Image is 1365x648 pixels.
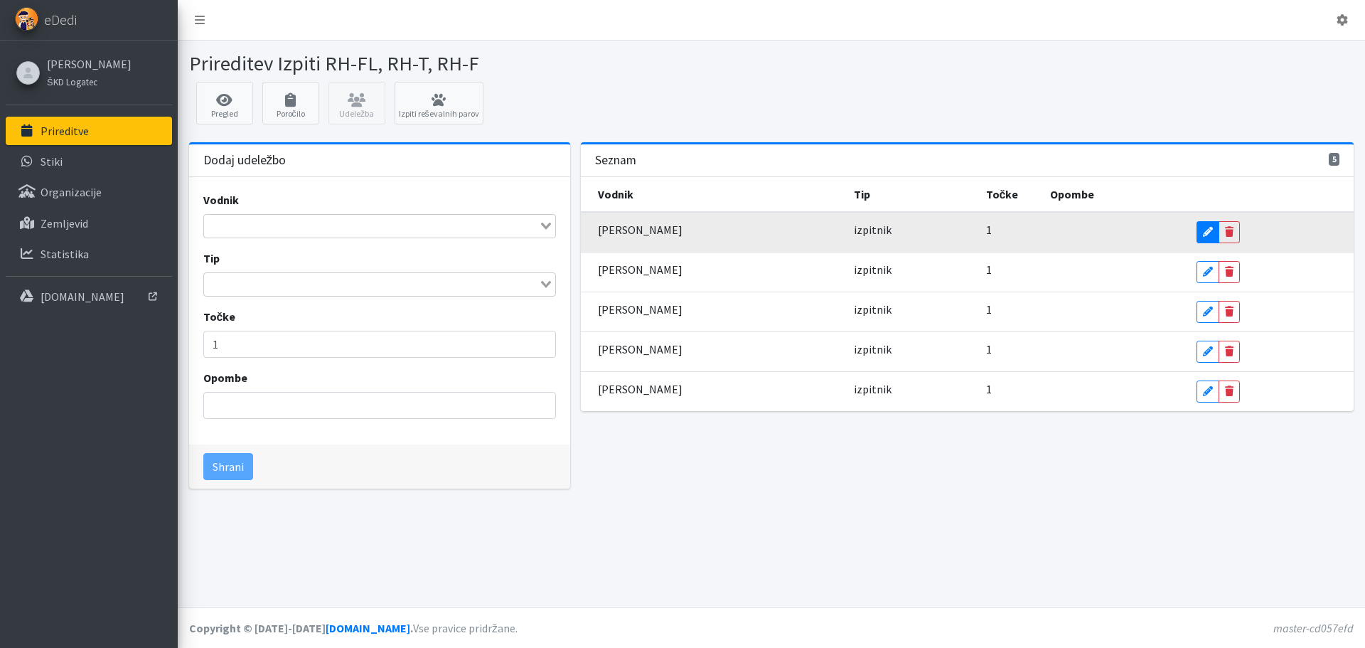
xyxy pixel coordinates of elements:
p: Zemljevid [41,216,88,230]
span: 1 [986,342,992,356]
a: Stiki [6,147,172,176]
a: [DOMAIN_NAME] [6,282,172,311]
span: 5 [1329,153,1340,166]
span: izpitnik [854,223,892,237]
a: Prireditve [6,117,172,145]
label: Vodnik [203,191,239,208]
span: izpitnik [854,342,892,356]
p: Organizacije [41,185,102,199]
input: Search for option [205,276,537,293]
p: Prireditve [41,124,89,138]
th: Opombe [1042,177,1189,212]
img: eDedi [15,7,38,31]
span: izpitnik [854,382,892,396]
th: Vodnik [581,177,846,212]
a: Poročilo [262,82,319,124]
p: [DOMAIN_NAME] [41,290,124,304]
td: [PERSON_NAME] [581,331,846,371]
td: [PERSON_NAME] [581,252,846,292]
td: [PERSON_NAME] [581,371,846,411]
a: [DOMAIN_NAME] [326,621,410,635]
h1: Prireditev Izpiti RH-FL, RH-T, RH-F [189,51,766,76]
span: 1 [986,382,992,396]
span: izpitnik [854,302,892,317]
td: [PERSON_NAME] [581,292,846,331]
button: Shrani [203,453,253,480]
a: [PERSON_NAME] [47,55,132,73]
a: ŠKD Logatec [47,73,132,90]
h3: Dodaj udeležbo [203,153,287,168]
span: 1 [986,302,992,317]
a: Pregled [196,82,253,124]
div: Search for option [203,214,556,238]
strong: Copyright © [DATE]-[DATE] . [189,621,413,635]
input: Search for option [205,218,537,235]
span: izpitnik [854,262,892,277]
div: Search for option [203,272,556,297]
span: 1 [986,223,992,237]
a: Statistika [6,240,172,268]
th: Tip [845,177,977,212]
p: Stiki [41,154,63,169]
p: Statistika [41,247,89,261]
label: Točke [203,308,236,325]
label: Opombe [203,369,247,386]
footer: Vse pravice pridržane. [178,607,1365,648]
span: 1 [986,262,992,277]
td: [PERSON_NAME] [581,212,846,253]
label: Tip [203,250,220,267]
a: Organizacije [6,178,172,206]
th: Točke [978,177,1042,212]
span: eDedi [44,9,77,31]
small: ŠKD Logatec [47,76,97,87]
a: Izpiti reševalnih parov [395,82,483,124]
h3: Seznam [595,153,636,168]
em: master-cd057efd [1273,621,1354,635]
a: Zemljevid [6,209,172,238]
